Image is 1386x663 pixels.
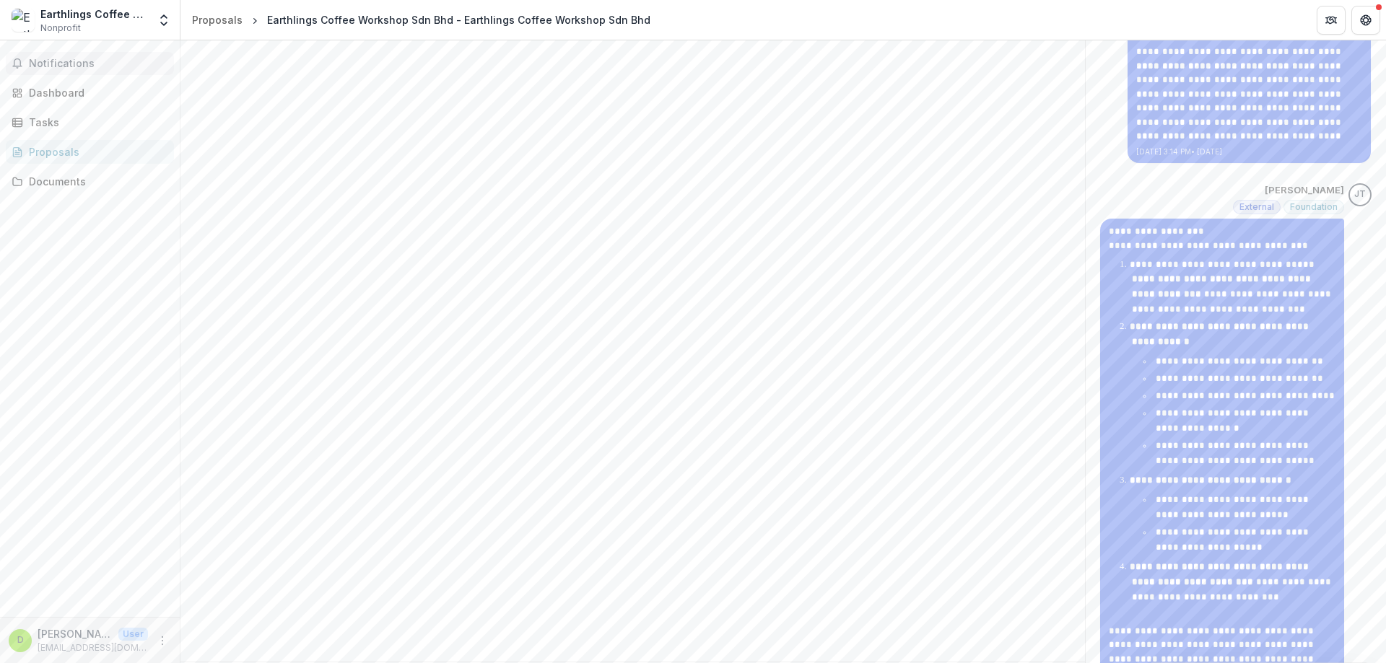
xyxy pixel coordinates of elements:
a: Proposals [6,140,174,164]
a: Tasks [6,110,174,134]
div: Tasks [29,115,162,130]
span: Foundation [1290,202,1338,212]
a: Dashboard [6,81,174,105]
div: Proposals [192,12,243,27]
button: More [154,632,171,649]
a: Documents [6,170,174,193]
p: User [118,628,148,641]
a: Proposals [186,9,248,30]
div: Darrelle [17,636,24,645]
button: Notifications [6,52,174,75]
div: Proposals [29,144,162,159]
button: Partners [1317,6,1346,35]
button: Get Help [1351,6,1380,35]
p: [PERSON_NAME] [38,626,113,641]
p: [EMAIL_ADDRESS][DOMAIN_NAME] [38,641,148,654]
div: Dashboard [29,85,162,100]
span: External [1239,202,1274,212]
img: Earthlings Coffee Workshop Sdn Bhd [12,9,35,32]
div: Documents [29,174,162,189]
div: Josselyn Tan [1354,190,1366,199]
span: Notifications [29,58,168,70]
div: Earthlings Coffee Workshop Sdn Bhd [40,6,148,22]
span: Nonprofit [40,22,81,35]
div: Earthlings Coffee Workshop Sdn Bhd - Earthlings Coffee Workshop Sdn Bhd [267,12,650,27]
p: [DATE] 3:14 PM • [DATE] [1136,146,1362,157]
nav: breadcrumb [186,9,656,30]
p: [PERSON_NAME] [1265,183,1344,198]
button: Open entity switcher [154,6,174,35]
